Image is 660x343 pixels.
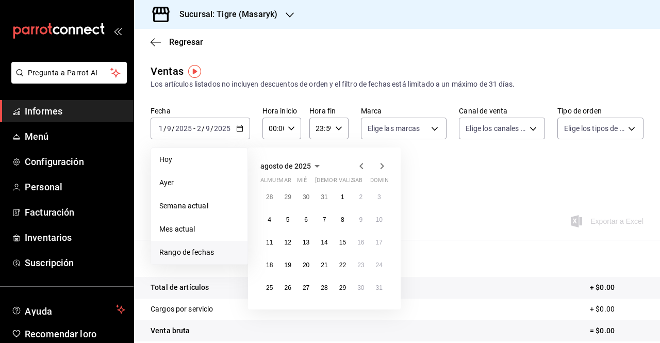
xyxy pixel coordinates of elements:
[370,256,388,274] button: 24 de agosto de 2025
[260,279,278,297] button: 25 de agosto de 2025
[303,262,309,269] abbr: 20 de agosto de 2025
[266,239,273,246] font: 11
[466,124,548,133] font: Elige los canales de venta
[266,284,273,291] font: 25
[321,193,327,201] font: 31
[339,284,346,291] font: 29
[158,124,163,133] input: --
[321,239,327,246] abbr: 14 de agosto de 2025
[315,188,333,206] button: 31 de julio de 2025
[266,193,273,201] font: 28
[352,279,370,297] button: 30 de agosto de 2025
[196,124,202,133] input: --
[359,216,362,223] font: 9
[357,262,364,269] font: 23
[151,326,190,335] font: Venta bruta
[315,210,333,229] button: 7 de agosto de 2025
[341,193,344,201] font: 1
[376,262,383,269] font: 24
[339,239,346,246] abbr: 15 de agosto de 2025
[315,177,376,184] font: [DEMOGRAPHIC_DATA]
[370,177,395,188] abbr: domingo
[334,256,352,274] button: 22 de agosto de 2025
[25,306,53,317] font: Ayuda
[590,326,615,335] font: = $0.00
[309,107,336,115] font: Hora fin
[151,107,171,115] font: Fecha
[370,188,388,206] button: 3 de agosto de 2025
[172,124,175,133] font: /
[352,177,362,188] abbr: sábado
[25,182,62,192] font: Personal
[159,178,174,187] font: Ayer
[286,216,290,223] abbr: 5 de agosto de 2025
[297,177,307,188] abbr: miércoles
[321,284,327,291] font: 28
[7,75,127,86] a: Pregunta a Parrot AI
[159,225,195,233] font: Mes actual
[297,233,315,252] button: 13 de agosto de 2025
[193,124,195,133] font: -
[113,27,122,35] button: abrir_cajón_menú
[303,284,309,291] abbr: 27 de agosto de 2025
[188,65,201,78] button: Marcador de información sobre herramientas
[352,256,370,274] button: 23 de agosto de 2025
[278,279,296,297] button: 26 de agosto de 2025
[260,256,278,274] button: 18 de agosto de 2025
[297,177,307,184] font: mié
[266,262,273,269] font: 18
[359,216,362,223] abbr: 9 de agosto de 2025
[260,233,278,252] button: 11 de agosto de 2025
[159,202,208,210] font: Semana actual
[297,256,315,274] button: 20 de agosto de 2025
[370,177,395,184] font: dominio
[590,305,615,313] font: + $0.00
[260,210,278,229] button: 4 de agosto de 2025
[179,9,277,19] font: Sucursal: Tigre (Masaryk)
[268,216,271,223] abbr: 4 de agosto de 2025
[163,124,167,133] font: /
[334,177,362,188] abbr: viernes
[159,155,172,164] font: Hoy
[303,262,309,269] font: 20
[359,193,362,201] font: 2
[321,239,327,246] font: 14
[25,131,49,142] font: Menú
[25,329,96,339] font: Recomendar loro
[370,279,388,297] button: 31 de agosto de 2025
[286,216,290,223] font: 5
[370,210,388,229] button: 10 de agosto de 2025
[339,262,346,269] abbr: 22 de agosto de 2025
[284,284,291,291] abbr: 26 de agosto de 2025
[213,124,231,133] input: ----
[368,124,420,133] font: Elige las marcas
[260,188,278,206] button: 28 de julio de 2025
[262,107,297,115] font: Hora inicio
[151,305,213,313] font: Cargos por servicio
[260,160,323,172] button: agosto de 2025
[315,279,333,297] button: 28 de agosto de 2025
[459,107,507,115] font: Canal de venta
[205,124,210,133] input: --
[25,156,84,167] font: Configuración
[303,193,309,201] font: 30
[341,216,344,223] abbr: 8 de agosto de 2025
[321,262,327,269] abbr: 21 de agosto de 2025
[25,207,74,218] font: Facturación
[557,107,602,115] font: Tipo de orden
[377,193,381,201] abbr: 3 de agosto de 2025
[321,193,327,201] abbr: 31 de julio de 2025
[376,284,383,291] abbr: 31 de agosto de 2025
[339,239,346,246] font: 15
[266,193,273,201] abbr: 28 de julio de 2025
[284,239,291,246] font: 12
[167,124,172,133] input: --
[564,124,638,133] font: Elige los tipos de orden
[278,188,296,206] button: 29 de julio de 2025
[28,69,98,77] font: Pregunta a Parrot AI
[376,284,383,291] font: 31
[359,193,362,201] abbr: 2 de agosto de 2025
[341,193,344,201] abbr: 1 de agosto de 2025
[210,124,213,133] font: /
[376,262,383,269] abbr: 24 de agosto de 2025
